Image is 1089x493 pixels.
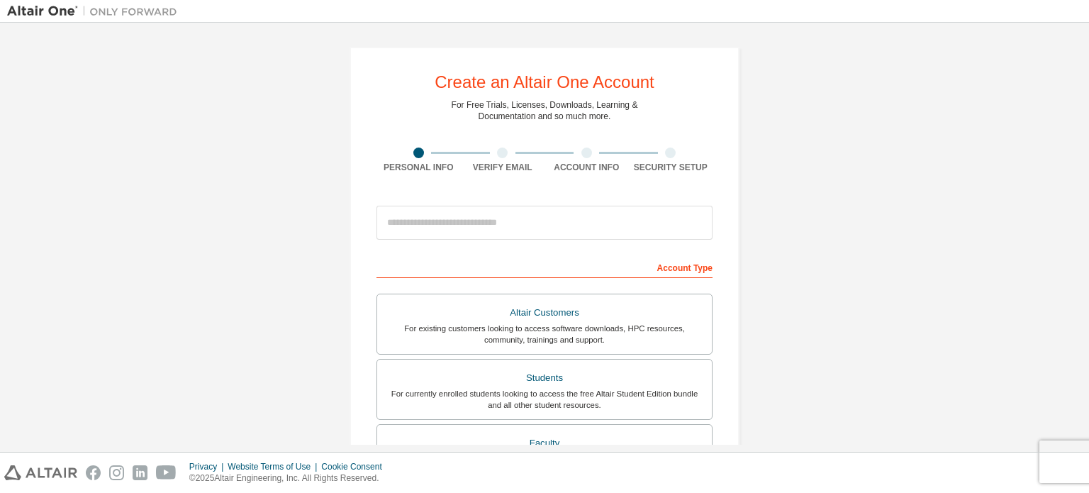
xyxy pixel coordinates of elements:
div: Students [386,368,703,388]
img: youtube.svg [156,465,177,480]
p: © 2025 Altair Engineering, Inc. All Rights Reserved. [189,472,391,484]
img: altair_logo.svg [4,465,77,480]
div: For Free Trials, Licenses, Downloads, Learning & Documentation and so much more. [452,99,638,122]
img: Altair One [7,4,184,18]
div: Account Info [544,162,629,173]
div: Altair Customers [386,303,703,323]
img: instagram.svg [109,465,124,480]
img: facebook.svg [86,465,101,480]
div: Account Type [376,255,713,278]
div: For existing customers looking to access software downloads, HPC resources, community, trainings ... [386,323,703,345]
div: Create an Altair One Account [435,74,654,91]
div: Security Setup [629,162,713,173]
div: For currently enrolled students looking to access the free Altair Student Edition bundle and all ... [386,388,703,411]
div: Faculty [386,433,703,453]
div: Privacy [189,461,228,472]
div: Verify Email [461,162,545,173]
div: Website Terms of Use [228,461,321,472]
img: linkedin.svg [133,465,147,480]
div: Cookie Consent [321,461,390,472]
div: Personal Info [376,162,461,173]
